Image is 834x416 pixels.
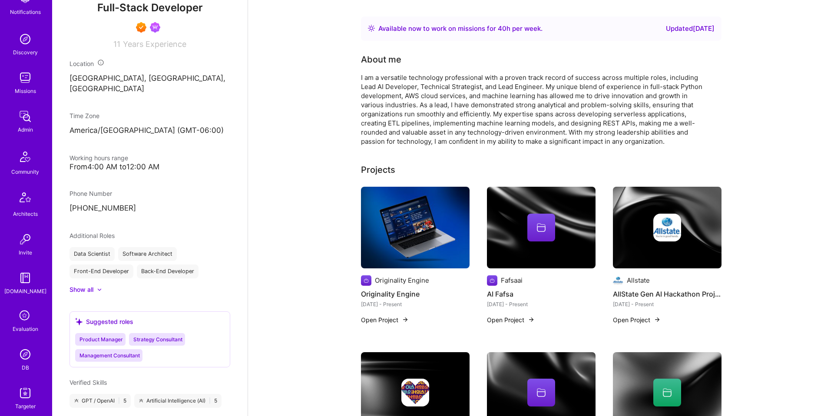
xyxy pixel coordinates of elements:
[17,69,34,86] img: teamwork
[113,40,120,49] span: 11
[402,316,409,323] img: arrow-right
[498,24,506,33] span: 40
[528,316,535,323] img: arrow-right
[487,288,596,300] h4: AI Fafsa
[69,285,93,294] div: Show all
[15,86,36,96] div: Missions
[69,232,115,239] span: Additional Roles
[487,187,596,268] img: cover
[150,22,160,33] img: Been on Mission
[613,300,721,309] div: [DATE] - Present
[69,379,107,386] span: Verified Skills
[69,59,230,68] div: Location
[209,397,211,404] span: |
[69,73,230,94] p: [GEOGRAPHIC_DATA], [GEOGRAPHIC_DATA], [GEOGRAPHIC_DATA]
[136,22,146,33] img: Exceptional A.Teamer
[17,30,34,48] img: discovery
[11,167,39,176] div: Community
[79,352,140,359] span: Management Consultant
[18,125,33,134] div: Admin
[666,23,715,34] div: Updated [DATE]
[17,231,34,248] img: Invite
[69,154,128,162] span: Working hours range
[123,40,186,49] span: Years Experience
[97,1,203,14] span: Full-Stack Developer
[13,209,38,218] div: Architects
[368,25,375,32] img: Availability
[654,316,661,323] img: arrow-right
[13,324,38,333] div: Evaluation
[361,73,708,146] div: I am a versatile technology professional with a proven track record of success across multiple ro...
[361,288,470,300] h4: Originality Engine
[627,276,650,285] div: Allstate
[361,163,395,176] div: Projects
[487,300,596,309] div: [DATE] - Present
[4,287,46,296] div: [DOMAIN_NAME]
[79,336,123,343] span: Product Manager
[10,7,41,17] div: Notifications
[69,125,230,136] p: America/[GEOGRAPHIC_DATA] (GMT-06:00 )
[361,315,409,324] button: Open Project
[139,398,144,403] i: icon ATeamGray
[75,318,83,325] i: icon SuggestedTeams
[13,48,38,57] div: Discovery
[501,276,523,285] div: Fafsaai
[361,187,470,268] img: Originality Engine
[15,402,36,411] div: Targeter
[17,308,33,324] i: icon SelectionTeam
[69,162,230,172] div: From 4:00 AM to 12:00 AM
[69,264,133,278] div: Front-End Developer
[375,276,429,285] div: Originality Engine
[15,188,36,209] img: Architects
[613,187,721,268] img: cover
[74,398,79,403] i: icon ATeamGray
[361,275,371,286] img: Company logo
[17,108,34,125] img: admin teamwork
[17,384,34,402] img: Skill Targeter
[69,190,112,197] span: Phone Number
[19,248,32,257] div: Invite
[487,275,497,286] img: Company logo
[613,315,661,324] button: Open Project
[134,394,222,408] div: Artificial Intelligence (AI) 5
[487,315,535,324] button: Open Project
[69,247,115,261] div: Data Scientist
[361,53,401,66] div: About me
[69,394,131,408] div: GPT / OpenAI 5
[133,336,182,343] span: Strategy Consultant
[401,379,429,406] img: Company logo
[118,397,120,404] span: |
[17,346,34,363] img: Admin Search
[22,363,29,372] div: DB
[17,269,34,287] img: guide book
[75,317,133,326] div: Suggested roles
[613,288,721,300] h4: AllState Gen AI Hackathon Project
[613,275,623,286] img: Company logo
[118,247,177,261] div: Software Architect
[69,112,99,119] span: Time Zone
[378,23,543,34] div: Available now to work on missions for h per week .
[137,264,199,278] div: Back-End Developer
[653,214,681,241] img: Company logo
[15,146,36,167] img: Community
[69,203,230,214] p: [PHONE_NUMBER]
[361,300,470,309] div: [DATE] - Present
